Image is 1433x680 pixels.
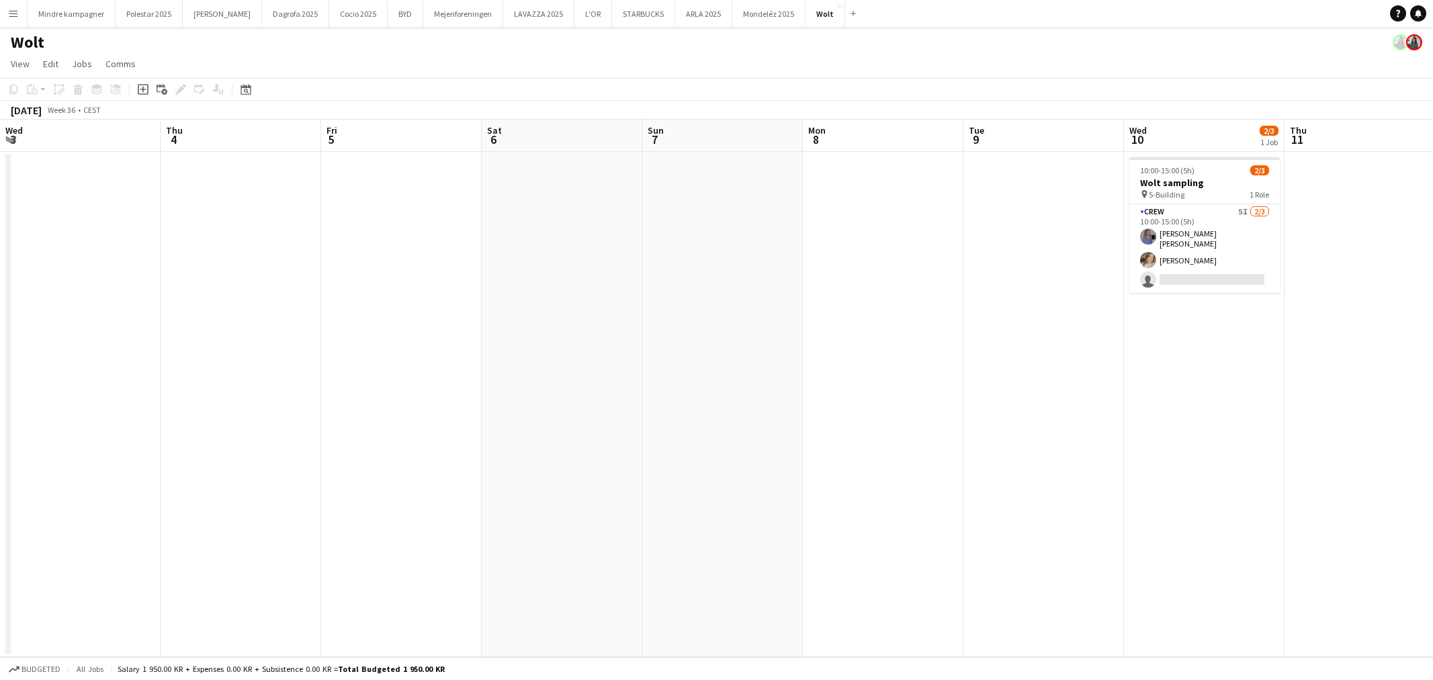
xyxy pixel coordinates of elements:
div: CEST [83,105,101,115]
span: 10 [1127,132,1147,147]
span: Tue [969,124,984,136]
app-user-avatar: Mia Tidemann [1406,34,1422,50]
span: Thu [166,124,183,136]
span: 8 [806,132,826,147]
button: BYD [388,1,423,27]
app-job-card: 10:00-15:00 (5h)2/3Wolt sampling S-Building1 RoleCrew5I2/310:00-15:00 (5h)[PERSON_NAME] [PERSON_N... [1129,157,1280,293]
span: 6 [485,132,502,147]
h3: Wolt sampling [1129,177,1280,189]
span: 2/3 [1250,165,1269,175]
app-card-role: Crew5I2/310:00-15:00 (5h)[PERSON_NAME] [PERSON_NAME][PERSON_NAME] [1129,204,1280,293]
button: Polestar 2025 [116,1,183,27]
span: 5 [324,132,337,147]
button: Wolt [806,1,845,27]
span: Sun [648,124,664,136]
span: 1 Role [1250,189,1269,200]
div: Salary 1 950.00 KR + Expenses 0.00 KR + Subsistence 0.00 KR = [118,664,445,674]
button: Mondeléz 2025 [732,1,806,27]
button: Dagrofa 2025 [262,1,329,27]
span: Total Budgeted 1 950.00 KR [338,664,445,674]
a: Jobs [67,55,97,73]
span: Sat [487,124,502,136]
span: Fri [327,124,337,136]
span: Jobs [72,58,92,70]
span: Wed [1129,124,1147,136]
span: View [11,58,30,70]
a: Comms [100,55,141,73]
span: 7 [646,132,664,147]
button: LAVAZZA 2025 [503,1,574,27]
span: All jobs [74,664,106,674]
span: 9 [967,132,984,147]
button: Cocio 2025 [329,1,388,27]
a: Edit [38,55,64,73]
span: Budgeted [21,665,60,674]
span: 10:00-15:00 (5h) [1140,165,1195,175]
span: Comms [105,58,136,70]
button: Mejeriforeningen [423,1,503,27]
span: 11 [1288,132,1307,147]
span: Wed [5,124,23,136]
span: Week 36 [44,105,78,115]
span: 4 [164,132,183,147]
button: L'OR [574,1,612,27]
button: Budgeted [7,662,62,677]
button: [PERSON_NAME] [183,1,262,27]
button: ARLA 2025 [675,1,732,27]
app-user-avatar: Mia Tidemann [1393,34,1409,50]
span: Mon [808,124,826,136]
button: Mindre kampagner [28,1,116,27]
div: 1 Job [1260,137,1278,147]
button: STARBUCKS [612,1,675,27]
span: Edit [43,58,58,70]
span: S-Building [1149,189,1184,200]
span: 3 [3,132,23,147]
a: View [5,55,35,73]
h1: Wolt [11,32,44,52]
span: Thu [1290,124,1307,136]
div: [DATE] [11,103,42,117]
span: 2/3 [1260,126,1278,136]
